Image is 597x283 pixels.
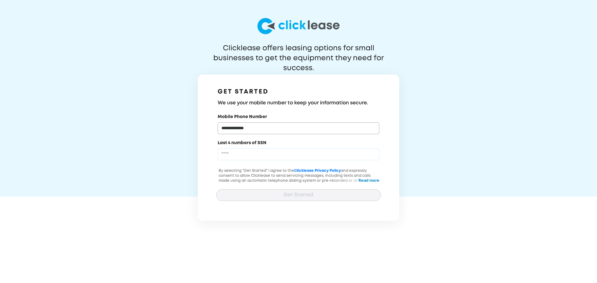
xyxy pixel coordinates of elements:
[218,99,379,107] h3: We use your mobile number to keep your information secure.
[216,189,381,201] button: Get Started
[218,87,379,97] h1: GET STARTED
[198,43,399,63] p: Clicklease offers leasing options for small businesses to get the equipment they need for success.
[218,114,267,120] label: Mobile Phone Number
[294,169,341,172] a: Clicklease Privacy Policy
[216,168,381,198] p: By selecting "Get Started" I agree to the and expressly consent to allow Clicklease to send servi...
[218,140,266,146] label: Last 4 numbers of SSN
[257,18,340,34] img: logo-larg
